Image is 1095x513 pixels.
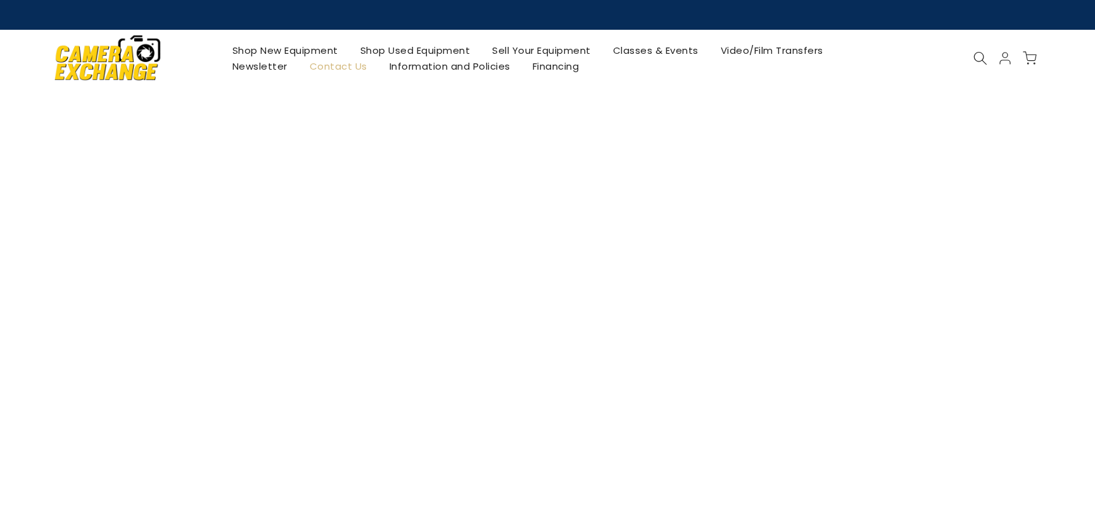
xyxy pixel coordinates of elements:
[221,58,298,74] a: Newsletter
[481,42,602,58] a: Sell Your Equipment
[349,42,481,58] a: Shop Used Equipment
[378,58,521,74] a: Information and Policies
[298,58,378,74] a: Contact Us
[602,42,709,58] a: Classes & Events
[521,58,590,74] a: Financing
[709,42,834,58] a: Video/Film Transfers
[221,42,349,58] a: Shop New Equipment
